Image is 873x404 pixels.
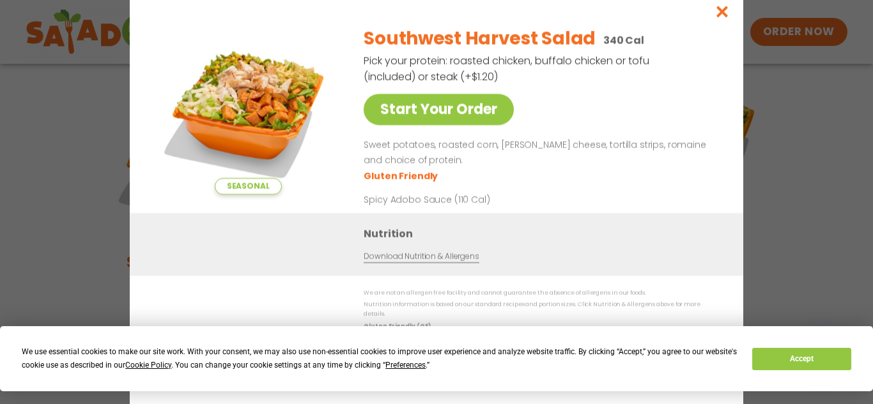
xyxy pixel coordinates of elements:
button: Accept [752,348,851,370]
span: Preferences [385,361,426,370]
p: Sweet potatoes, roasted corn, [PERSON_NAME] cheese, tortilla strips, romaine and choice of protein. [364,138,713,168]
p: We are not an allergen free facility and cannot guarantee the absence of allergens in our foods. [364,288,718,298]
span: Cookie Policy [125,361,171,370]
a: Download Nutrition & Allergens [364,251,479,263]
strong: Gluten Friendly (GF) [364,322,430,330]
h2: Southwest Harvest Salad [364,26,596,52]
p: Spicy Adobo Sauce (110 Cal) [364,193,600,207]
li: Gluten Friendly [364,170,440,183]
div: We use essential cookies to make our site work. With your consent, we may also use non-essential ... [22,345,737,372]
p: Pick your protein: roasted chicken, buffalo chicken or tofu (included) or steak (+$1.20) [364,53,651,85]
p: Nutrition information is based on our standard recipes and portion sizes. Click Nutrition & Aller... [364,300,718,320]
p: 340 Cal [603,33,644,49]
a: Start Your Order [364,94,514,125]
span: Seasonal [215,178,282,195]
img: Featured product photo for Southwest Harvest Salad [158,16,337,195]
h3: Nutrition [364,226,724,242]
